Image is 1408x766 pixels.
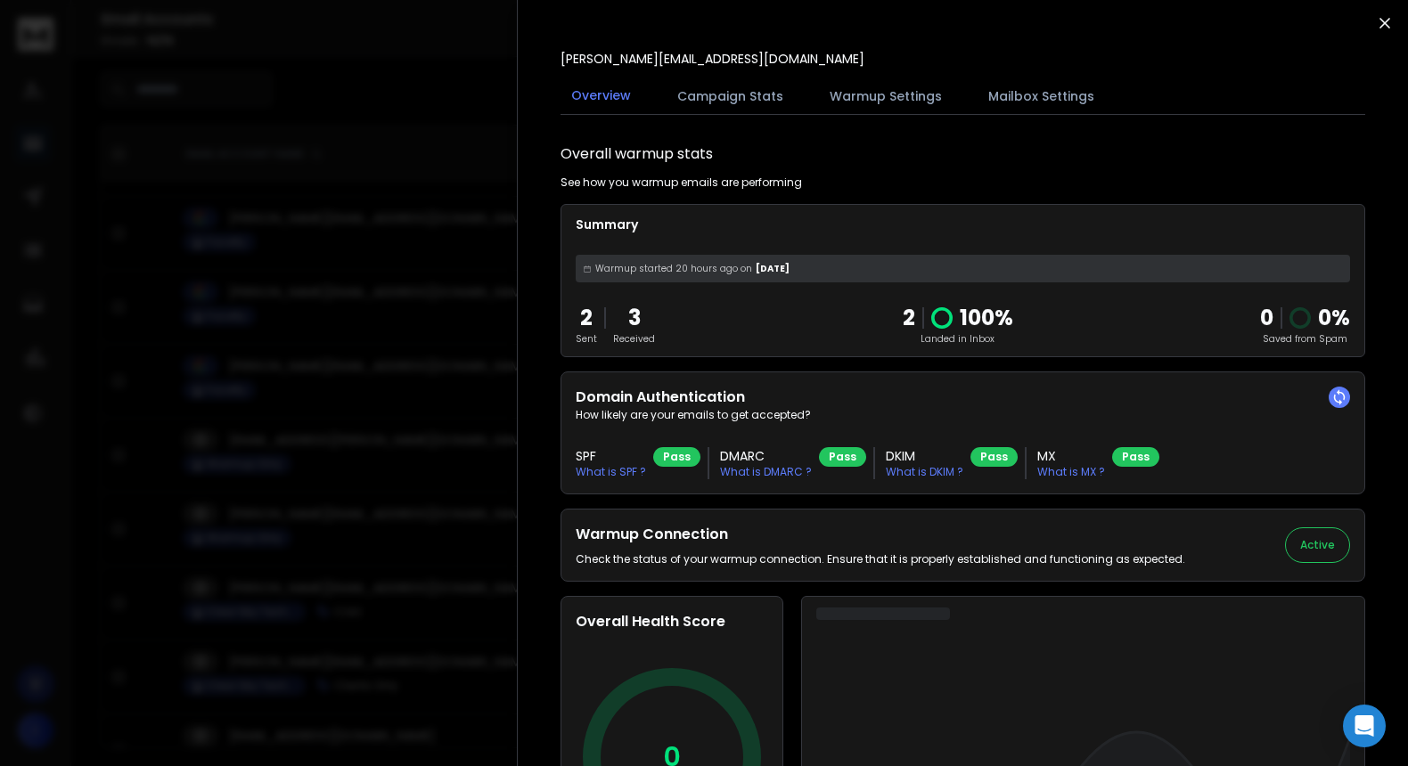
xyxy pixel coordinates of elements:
button: Active [1285,527,1350,563]
p: Landed in Inbox [903,332,1013,346]
button: Warmup Settings [819,77,953,116]
h3: DMARC [720,447,812,465]
p: What is SPF ? [576,465,646,479]
span: Warmup started 20 hours ago on [595,262,752,275]
div: Pass [970,447,1018,467]
p: Saved from Spam [1260,332,1350,346]
p: What is MX ? [1037,465,1105,479]
p: How likely are your emails to get accepted? [576,408,1350,422]
strong: 0 [1260,303,1273,332]
p: See how you warmup emails are performing [561,175,802,190]
div: [DATE] [576,255,1350,282]
p: Sent [576,332,597,346]
h3: SPF [576,447,646,465]
div: Pass [1112,447,1159,467]
button: Campaign Stats [667,77,794,116]
p: 100 % [960,304,1013,332]
div: Pass [653,447,700,467]
h3: DKIM [886,447,963,465]
p: 0 % [1318,304,1350,332]
p: 2 [576,304,597,332]
h2: Warmup Connection [576,524,1185,545]
p: 2 [903,304,915,332]
p: Received [613,332,655,346]
p: Summary [576,216,1350,233]
p: What is DMARC ? [720,465,812,479]
h3: MX [1037,447,1105,465]
div: Open Intercom Messenger [1343,705,1386,747]
p: Check the status of your warmup connection. Ensure that it is properly established and functionin... [576,552,1185,566]
h1: Overall warmup stats [561,143,713,165]
button: Overview [561,76,642,117]
p: 3 [613,304,655,332]
p: What is DKIM ? [886,465,963,479]
div: Pass [819,447,866,467]
button: Mailbox Settings [978,77,1105,116]
h2: Domain Authentication [576,387,1350,408]
h2: Overall Health Score [576,611,768,632]
p: [PERSON_NAME][EMAIL_ADDRESS][DOMAIN_NAME] [561,50,864,68]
